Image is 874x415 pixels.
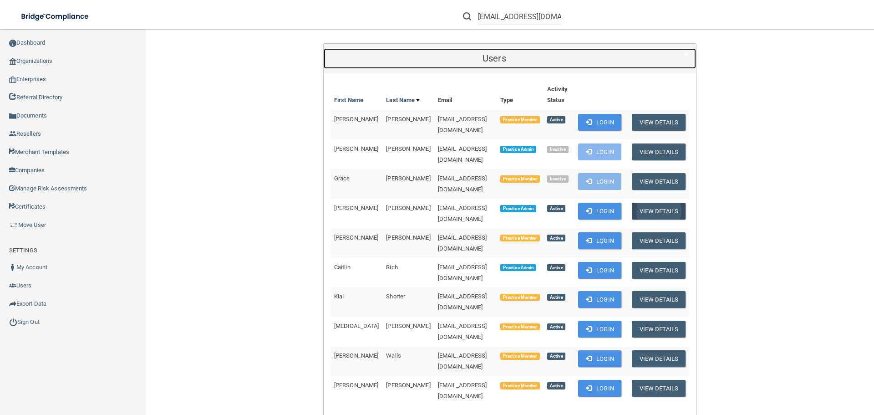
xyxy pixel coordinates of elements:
a: Last Name [386,95,420,106]
span: Inactive [547,146,569,153]
img: ic-search.3b580494.png [463,12,471,20]
span: [PERSON_NAME] [386,175,430,182]
span: Practice Member [500,323,540,331]
img: icon-export.b9366987.png [9,300,16,307]
span: [EMAIL_ADDRESS][DOMAIN_NAME] [438,352,487,370]
img: enterprise.0d942306.png [9,77,16,83]
span: [PERSON_NAME] [334,382,378,389]
button: View Details [632,262,686,279]
button: Login [578,321,621,338]
span: Grace [334,175,350,182]
span: [PERSON_NAME] [334,205,378,211]
span: [PERSON_NAME] [386,382,430,389]
span: Practice Member [500,294,540,301]
img: ic_user_dark.df1a06c3.png [9,264,16,271]
button: Login [578,114,621,131]
span: Kial [334,293,344,300]
span: [PERSON_NAME] [334,352,378,359]
button: View Details [632,114,686,131]
span: [MEDICAL_DATA] [334,323,379,329]
span: Practice Member [500,382,540,389]
span: [PERSON_NAME] [386,116,430,123]
span: Active [547,382,565,389]
span: [EMAIL_ADDRESS][DOMAIN_NAME] [438,175,487,193]
h5: Users [330,53,658,63]
span: Walls [386,352,401,359]
button: View Details [632,321,686,338]
button: View Details [632,203,686,220]
img: ic_reseller.de258add.png [9,130,16,138]
button: View Details [632,380,686,397]
span: [EMAIL_ADDRESS][DOMAIN_NAME] [438,234,487,252]
a: Users [330,48,689,69]
span: Practice Admin [500,205,536,212]
span: Practice Admin [500,146,536,153]
span: [EMAIL_ADDRESS][DOMAIN_NAME] [438,116,487,133]
a: First Name [334,95,363,106]
span: [PERSON_NAME] [334,116,378,123]
span: Active [547,116,565,123]
img: briefcase.64adab9b.png [9,220,18,230]
span: [PERSON_NAME] [334,145,378,152]
span: [EMAIL_ADDRESS][DOMAIN_NAME] [438,145,487,163]
span: [EMAIL_ADDRESS][DOMAIN_NAME] [438,264,487,282]
span: [PERSON_NAME] [386,323,430,329]
th: Activity Status [544,80,574,110]
span: Active [547,205,565,212]
input: Search [478,8,561,25]
button: Login [578,203,621,220]
span: Active [547,235,565,242]
button: Login [578,173,621,190]
span: Shorter [386,293,405,300]
label: SETTINGS [9,245,37,256]
span: Active [547,264,565,272]
span: Practice Member [500,235,540,242]
img: organization-icon.f8decf85.png [9,58,16,65]
span: [PERSON_NAME] [386,205,430,211]
th: Email [434,80,497,110]
button: Login [578,291,621,308]
span: [EMAIL_ADDRESS][DOMAIN_NAME] [438,382,487,400]
span: Rich [386,264,397,271]
button: View Details [632,173,686,190]
img: bridge_compliance_login_screen.278c3ca4.svg [14,7,97,26]
button: Login [578,232,621,249]
button: Login [578,350,621,367]
th: Type [497,80,544,110]
span: Practice Admin [500,264,536,272]
span: Inactive [547,175,569,183]
span: [PERSON_NAME] [386,234,430,241]
button: View Details [632,232,686,249]
span: [PERSON_NAME] [334,234,378,241]
button: Login [578,262,621,279]
span: [EMAIL_ADDRESS][DOMAIN_NAME] [438,323,487,340]
span: Practice Member [500,353,540,360]
button: View Details [632,143,686,160]
span: Practice Member [500,175,540,183]
button: Login [578,143,621,160]
img: icon-users.e205127d.png [9,282,16,289]
span: Caitlin [334,264,351,271]
button: View Details [632,291,686,308]
span: [EMAIL_ADDRESS][DOMAIN_NAME] [438,205,487,222]
span: Active [547,294,565,301]
img: ic_power_dark.7ecde6b1.png [9,318,17,326]
span: Active [547,353,565,360]
img: icon-documents.8dae5593.png [9,113,16,120]
img: ic_dashboard_dark.d01f4a41.png [9,40,16,47]
span: [PERSON_NAME] [386,145,430,152]
span: Active [547,323,565,331]
span: [EMAIL_ADDRESS][DOMAIN_NAME] [438,293,487,311]
button: View Details [632,350,686,367]
span: Practice Member [500,116,540,123]
button: Login [578,380,621,397]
